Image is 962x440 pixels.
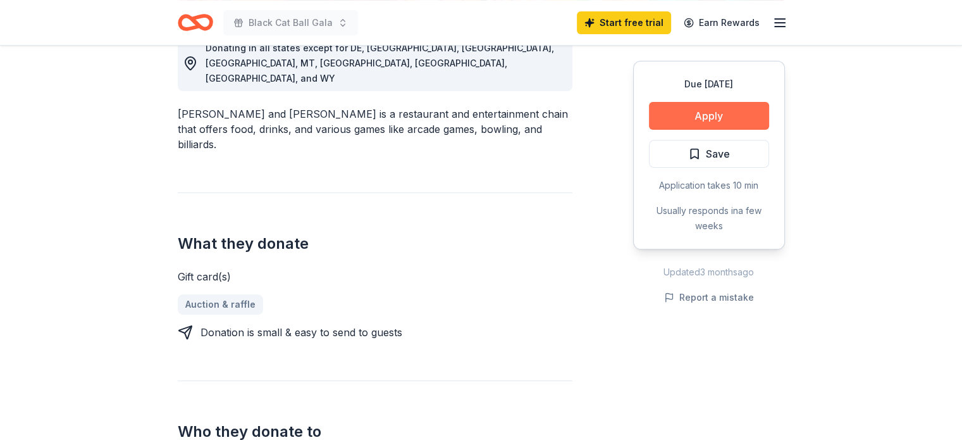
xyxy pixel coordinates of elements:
[706,146,730,162] span: Save
[178,8,213,37] a: Home
[577,11,671,34] a: Start free trial
[223,10,358,35] button: Black Cat Ball Gala
[664,290,754,305] button: Report a mistake
[649,102,769,130] button: Apply
[178,269,572,284] div: Gift card(s)
[249,15,333,30] span: Black Cat Ball Gala
[178,234,572,254] h2: What they donate
[206,42,554,84] span: Donating in all states except for DE, [GEOGRAPHIC_DATA], [GEOGRAPHIC_DATA], [GEOGRAPHIC_DATA], MT...
[649,203,769,234] div: Usually responds in a few weeks
[178,106,572,152] div: [PERSON_NAME] and [PERSON_NAME] is a restaurant and entertainment chain that offers food, drinks,...
[633,265,785,280] div: Updated 3 months ago
[676,11,767,34] a: Earn Rewards
[649,140,769,168] button: Save
[200,325,402,340] div: Donation is small & easy to send to guests
[178,294,263,315] a: Auction & raffle
[649,178,769,193] div: Application takes 10 min
[649,77,769,92] div: Due [DATE]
